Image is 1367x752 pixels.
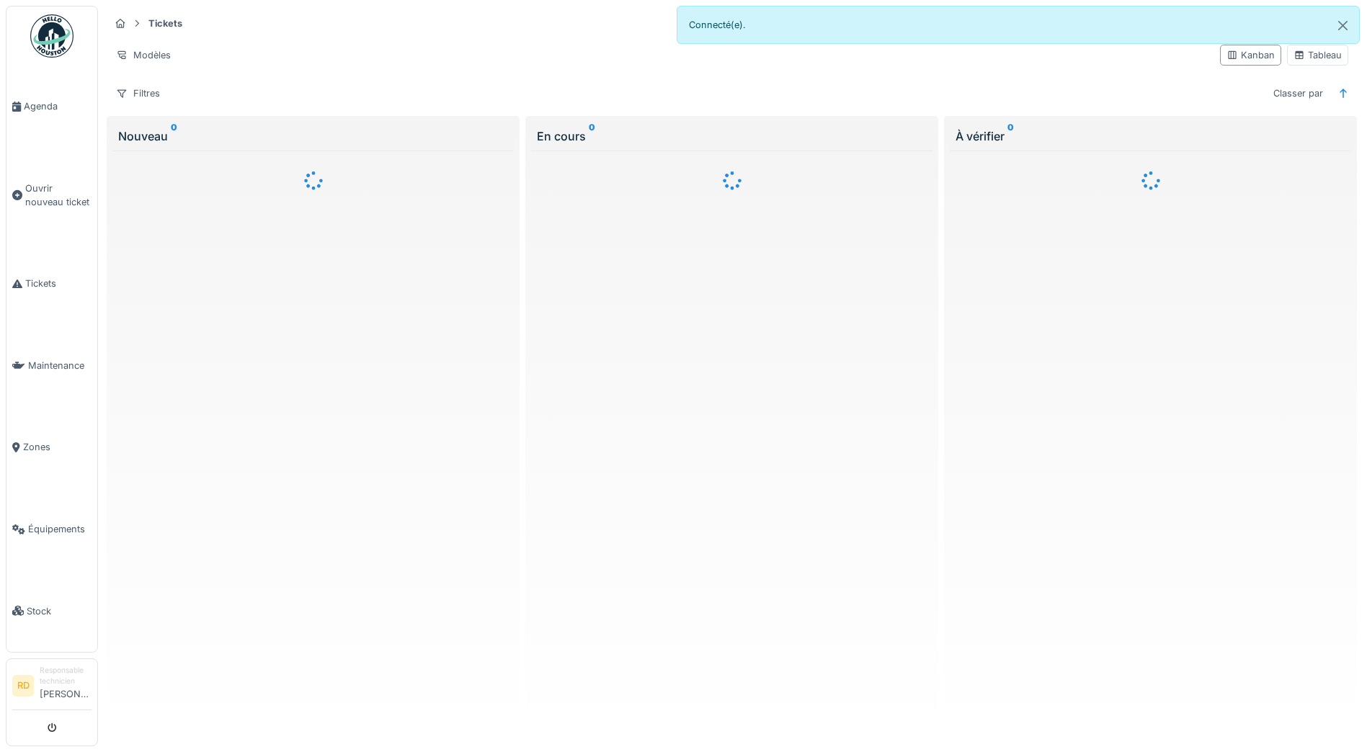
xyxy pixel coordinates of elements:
[28,359,92,372] span: Maintenance
[1226,48,1275,62] div: Kanban
[6,148,97,243] a: Ouvrir nouveau ticket
[1327,6,1359,45] button: Close
[6,570,97,652] a: Stock
[110,45,177,66] div: Modèles
[1007,127,1014,145] sup: 0
[537,127,927,145] div: En cours
[40,665,92,687] div: Responsable technicien
[677,6,1361,44] div: Connecté(e).
[24,99,92,113] span: Agenda
[110,83,166,104] div: Filtres
[25,182,92,209] span: Ouvrir nouveau ticket
[25,277,92,290] span: Tickets
[589,127,595,145] sup: 0
[23,440,92,454] span: Zones
[40,665,92,707] li: [PERSON_NAME]
[27,604,92,618] span: Stock
[118,127,508,145] div: Nouveau
[6,325,97,407] a: Maintenance
[28,522,92,536] span: Équipements
[6,488,97,570] a: Équipements
[30,14,74,58] img: Badge_color-CXgf-gQk.svg
[12,675,34,697] li: RD
[12,665,92,710] a: RD Responsable technicien[PERSON_NAME]
[956,127,1345,145] div: À vérifier
[1293,48,1342,62] div: Tableau
[171,127,177,145] sup: 0
[6,66,97,148] a: Agenda
[1267,83,1330,104] div: Classer par
[143,17,188,30] strong: Tickets
[6,243,97,325] a: Tickets
[6,406,97,488] a: Zones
